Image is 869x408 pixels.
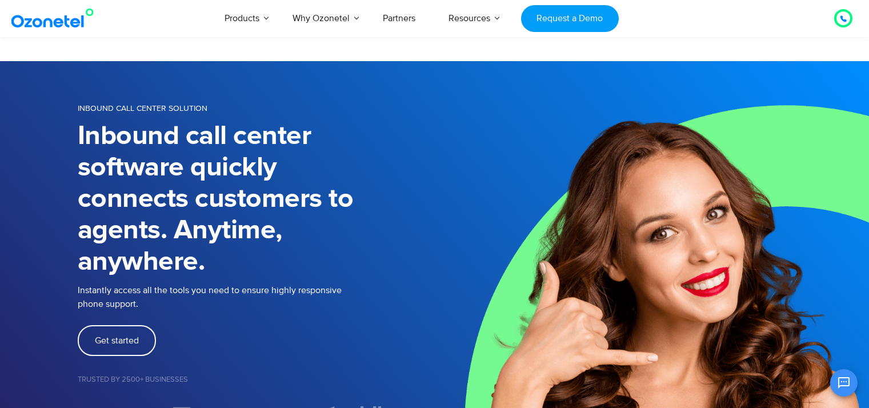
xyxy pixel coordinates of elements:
a: Get started [78,325,156,356]
a: Request a Demo [521,5,619,32]
p: Instantly access all the tools you need to ensure highly responsive phone support. [78,283,435,311]
h5: Trusted by 2500+ Businesses [78,376,435,383]
button: Open chat [830,369,858,397]
h1: Inbound call center software quickly connects customers to agents. Anytime, anywhere. [78,121,435,278]
span: Get started [95,336,139,345]
span: INBOUND CALL CENTER SOLUTION [78,103,207,113]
